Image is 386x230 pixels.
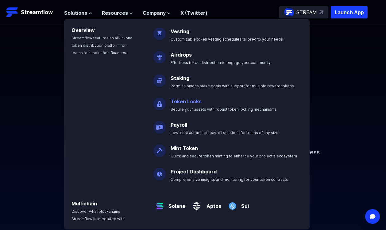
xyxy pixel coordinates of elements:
span: Streamflow features an all-in-one token distribution platform for teams to handle their finances. [71,36,133,55]
a: Mint Token [171,145,198,151]
span: Discover what blockchains Streamflow is integrated with [71,209,125,221]
a: Payroll [171,122,187,128]
img: Vesting [153,23,166,40]
img: Staking [153,69,166,87]
span: Permissionless stake pools with support for multiple reward tokens [171,84,294,88]
a: Vesting [171,28,189,34]
span: Secure your assets with robust token locking mechanisms [171,107,277,112]
a: Airdrops [171,52,192,58]
img: Aptos [190,195,203,212]
h1: Token management infrastructure [55,99,331,138]
a: Staking [171,75,189,81]
span: Effortless token distribution to engage your community [171,60,271,65]
a: Sui [239,197,249,210]
img: Project Dashboard [153,163,166,180]
a: Solana [166,197,185,210]
img: top-right-arrow.svg [319,10,323,14]
p: Simplify your token distribution with Streamflow's Application and SDK, offering access to custom... [61,138,325,175]
p: Streamflow [21,8,53,17]
img: Sui [226,195,239,212]
a: Aptos [203,197,221,210]
img: Mint Token [153,140,166,157]
button: Launch App [331,6,368,18]
a: Multichain [71,200,97,207]
span: Comprehensive insights and monitoring for your token contracts [171,177,288,182]
span: Resources [102,9,128,17]
a: Token Locks [171,98,202,105]
button: Solutions [64,9,92,17]
a: Overview [71,27,95,33]
button: Company [143,9,171,17]
a: STREAM [279,6,328,18]
span: Quick and secure token minting to enhance your project's ecosystem [171,154,297,158]
img: Token Locks [153,93,166,110]
div: Open Intercom Messenger [365,209,380,224]
button: Resources [102,9,133,17]
img: Solana [153,195,166,212]
a: X (Twitter) [180,10,207,16]
img: Airdrops [153,46,166,63]
span: Solutions [64,9,87,17]
span: Customizable token vesting schedules tailored to your needs [171,37,283,42]
img: Payroll [153,116,166,133]
p: STREAM [296,9,317,16]
img: streamflow-logo-circle.png [284,7,294,17]
span: Low-cost automated payroll solutions for teams of any size [171,130,279,135]
a: Streamflow [6,6,58,18]
img: Streamflow Logo [6,6,18,18]
span: Company [143,9,166,17]
a: Project Dashboard [171,169,217,175]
